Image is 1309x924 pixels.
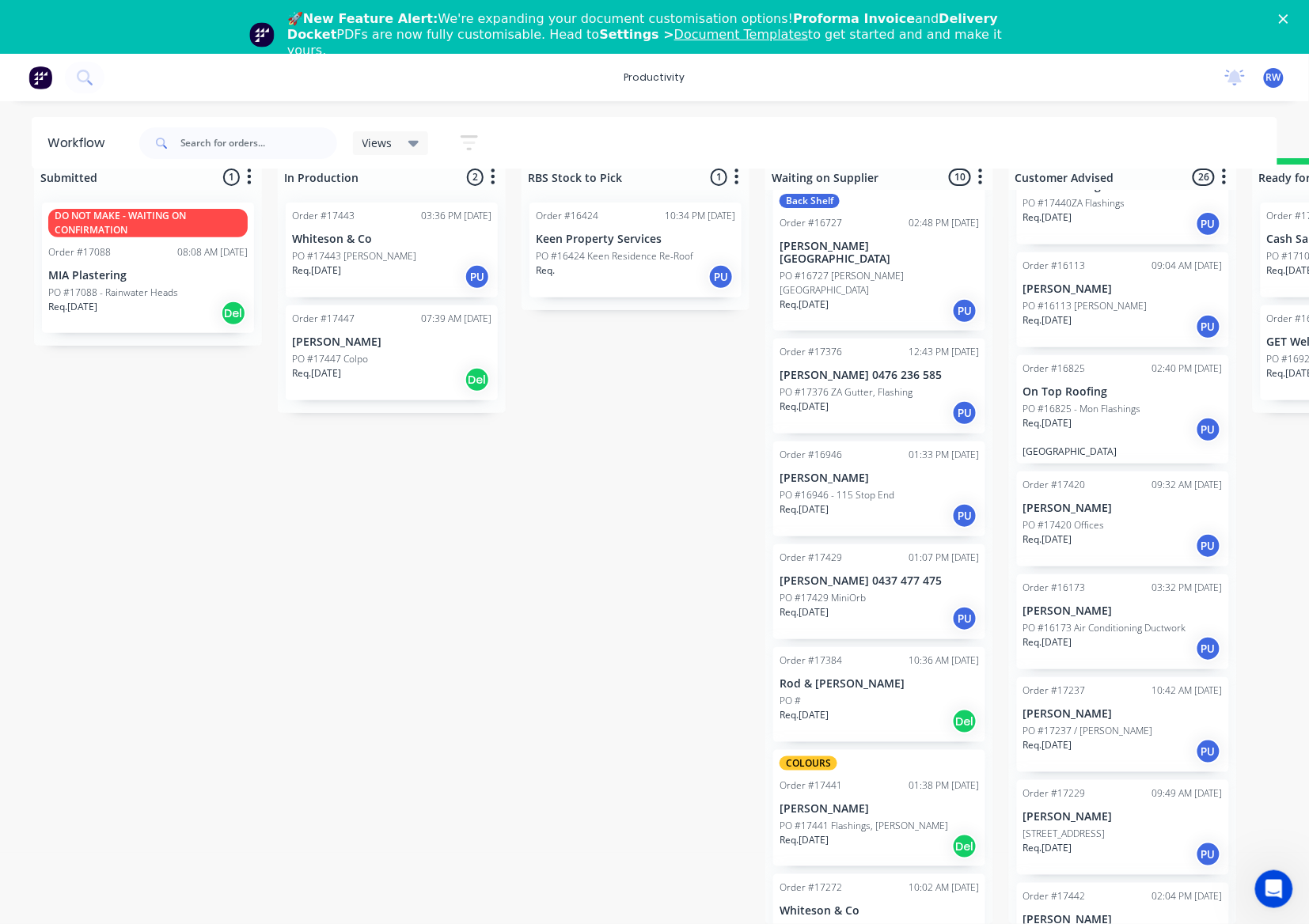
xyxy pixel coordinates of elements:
[42,203,254,333] div: DO NOT MAKE - WAITING ON CONFIRMATIONOrder #1708808:08 AM [DATE]MIA PlasteringPO #17088 - Rainwat...
[909,551,979,565] div: 01:07 PM [DATE]
[773,544,985,639] div: Order #1742901:07 PM [DATE][PERSON_NAME] 0437 477 475PO #17429 MiniOrbReq.[DATE]PU
[617,66,693,89] div: productivity
[1196,211,1221,237] div: PU
[780,819,948,833] p: PO #17441 Flashings, [PERSON_NAME]
[1266,70,1281,85] span: RW
[1023,604,1223,618] p: [PERSON_NAME]
[1152,786,1223,801] div: 09:49 AM [DATE]
[1017,355,1229,464] div: Order #1682502:40 PM [DATE]On Top RoofingPO #16825 - Mon FlashingsReq.[DATE]PU[GEOGRAPHIC_DATA]
[773,647,985,742] div: Order #1738410:36 AM [DATE]Rod & [PERSON_NAME]PO #Req.[DATE]Del
[1023,724,1153,738] p: PO #17237 / [PERSON_NAME]
[292,312,355,326] div: Order #17447
[28,66,52,89] img: Factory
[952,503,977,528] div: PU
[1196,533,1221,559] div: PU
[292,366,341,381] p: Req. [DATE]
[780,833,829,847] p: Req. [DATE]
[1023,532,1072,547] p: Req. [DATE]
[780,904,979,918] p: Whiteson & Co
[1023,416,1072,430] p: Req. [DATE]
[1023,635,1072,649] p: Req. [DATE]
[48,245,111,259] div: Order #17088
[952,400,977,426] div: PU
[1023,738,1072,752] p: Req. [DATE]
[1023,299,1148,313] p: PO #16113 [PERSON_NAME]
[1023,621,1186,635] p: PO #16173 Air Conditioning Ductwork
[249,22,275,47] img: Profile image for Team
[909,448,979,462] div: 01:33 PM [DATE]
[1023,684,1086,698] div: Order #17237
[48,300,97,314] p: Req. [DATE]
[1152,889,1223,903] div: 02:04 PM [DATE]
[536,249,693,263] p: PO #16424 Keen Residence Re-Roof
[1196,636,1221,661] div: PU
[780,778,842,793] div: Order #17441
[48,269,248,282] p: MIA Plastering
[780,708,829,722] p: Req. [DATE]
[780,653,842,668] div: Order #17384
[1017,252,1229,347] div: Order #1611309:04 AM [DATE][PERSON_NAME]PO #16113 [PERSON_NAME]Req.[DATE]PU
[773,187,985,331] div: Back ShelfOrder #1672702:48 PM [DATE][PERSON_NAME][GEOGRAPHIC_DATA]PO #16727 [PERSON_NAME][GEOGRA...
[599,27,808,42] b: Settings >
[952,298,977,324] div: PU
[1023,445,1223,457] p: [GEOGRAPHIC_DATA]
[1017,574,1229,669] div: Order #1617303:32 PM [DATE][PERSON_NAME]PO #16173 Air Conditioning DuctworkReq.[DATE]PU
[1023,210,1072,225] p: Req. [DATE]
[48,286,178,300] p: PO #17088 - Rainwater Heads
[1023,810,1223,824] p: [PERSON_NAME]
[1023,259,1086,273] div: Order #16113
[421,312,491,326] div: 07:39 AM [DATE]
[1196,417,1221,442] div: PU
[536,263,555,278] p: Req.
[780,471,979,485] p: [PERSON_NAME]
[1279,14,1295,24] div: Close
[292,209,355,223] div: Order #17443
[465,367,490,392] div: Del
[1023,180,1223,193] p: MIA Plastering
[292,263,341,278] p: Req. [DATE]
[780,677,979,691] p: Rod & [PERSON_NAME]
[780,369,979,382] p: [PERSON_NAME] 0476 236 585
[287,11,1034,59] div: 🚀 We're expanding your document customisation options! and PDFs are now fully customisable. Head ...
[909,345,979,359] div: 12:43 PM [DATE]
[292,352,368,366] p: PO #17447 Colpo
[1023,385,1223,399] p: On Top Roofing
[780,802,979,816] p: [PERSON_NAME]
[1023,841,1072,855] p: Req. [DATE]
[952,834,977,859] div: Del
[292,335,491,349] p: [PERSON_NAME]
[1023,707,1223,721] p: [PERSON_NAME]
[1023,196,1125,210] p: PO #17440ZA Flashings
[292,249,416,263] p: PO #17443 [PERSON_NAME]
[1023,581,1086,595] div: Order #16173
[780,240,979,267] p: [PERSON_NAME][GEOGRAPHIC_DATA]
[286,203,498,297] div: Order #1744303:36 PM [DATE]Whiteson & CoPO #17443 [PERSON_NAME]Req.[DATE]PU
[177,245,248,259] div: 08:08 AM [DATE]
[780,194,840,208] div: Back Shelf
[773,339,985,434] div: Order #1737612:43 PM [DATE][PERSON_NAME] 0476 236 585PO #17376 ZA Gutter, FlashingReq.[DATE]PU
[1023,362,1086,376] div: Order #16825
[780,605,829,619] p: Req. [DATE]
[780,216,842,230] div: Order #16727
[536,209,598,223] div: Order #16424
[909,653,979,668] div: 10:36 AM [DATE]
[1196,842,1221,867] div: PU
[909,880,979,895] div: 10:02 AM [DATE]
[780,756,837,771] div: COLOURS
[780,488,894,502] p: PO #16946 - 115 Stop End
[780,694,801,708] p: PO #
[1152,478,1223,492] div: 09:32 AM [DATE]
[780,574,979,588] p: [PERSON_NAME] 0437 477 475
[780,385,913,400] p: PO #17376 ZA Gutter, Flashing
[1023,889,1086,903] div: Order #17442
[780,448,842,462] div: Order #16946
[708,264,734,290] div: PU
[1023,502,1223,515] p: [PERSON_NAME]
[286,305,498,400] div: Order #1744707:39 AM [DATE][PERSON_NAME]PO #17447 ColpoReq.[DATE]Del
[773,441,985,536] div: Order #1694601:33 PM [DATE][PERSON_NAME]PO #16946 - 115 Stop EndReq.[DATE]PU
[180,127,337,159] input: Search for orders...
[48,209,248,237] div: DO NOT MAKE - WAITING ON CONFIRMATION
[536,233,735,246] p: Keen Property Services
[1196,739,1221,764] div: PU
[1017,677,1229,772] div: Order #1723710:42 AM [DATE][PERSON_NAME]PO #17237 / [PERSON_NAME]Req.[DATE]PU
